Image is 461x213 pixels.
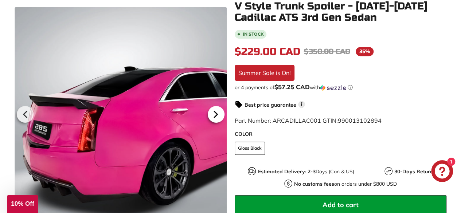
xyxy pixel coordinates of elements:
img: Sezzle [320,84,346,91]
span: Part Number: ARCADILLAC001 GTIN: [235,117,382,124]
span: 990013102894 [338,117,382,124]
h1: V Style Trunk Spoiler - [DATE]-[DATE] Cadillac ATS 3rd Gen Sedan [235,1,447,23]
span: $229.00 CAD [235,46,300,58]
p: on orders under $800 USD [294,180,396,188]
strong: Estimated Delivery: 2-3 [258,168,315,175]
label: COLOR [235,130,447,138]
strong: 30-Days Return [394,168,433,175]
p: Days (Can & US) [258,168,354,175]
div: or 4 payments of$57.25 CADwithSezzle Click to learn more about Sezzle [235,84,447,91]
span: i [298,101,305,108]
span: $57.25 CAD [274,83,310,91]
span: $350.00 CAD [304,47,350,56]
div: or 4 payments of with [235,84,447,91]
span: Add to cart [323,201,359,209]
div: 10% Off [7,195,38,213]
inbox-online-store-chat: Shopify online store chat [429,160,455,184]
strong: No customs fees [294,181,334,187]
b: In stock [243,32,263,36]
span: 35% [356,47,374,56]
span: 10% Off [11,200,34,207]
strong: Best price guarantee [245,102,296,108]
div: Summer Sale is On! [235,65,294,81]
